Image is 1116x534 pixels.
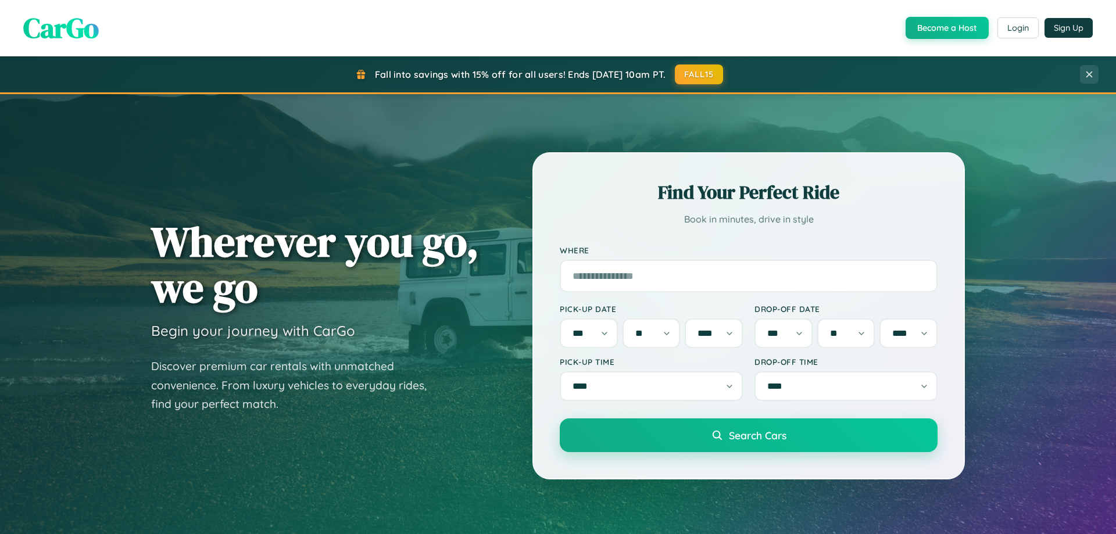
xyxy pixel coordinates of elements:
label: Where [560,245,938,255]
h2: Find Your Perfect Ride [560,180,938,205]
span: CarGo [23,9,99,47]
button: Sign Up [1045,18,1093,38]
label: Drop-off Date [754,304,938,314]
label: Pick-up Time [560,357,743,367]
p: Discover premium car rentals with unmatched convenience. From luxury vehicles to everyday rides, ... [151,357,442,414]
label: Drop-off Time [754,357,938,367]
span: Search Cars [729,429,786,442]
button: Become a Host [906,17,989,39]
label: Pick-up Date [560,304,743,314]
button: Login [997,17,1039,38]
p: Book in minutes, drive in style [560,211,938,228]
button: FALL15 [675,64,724,84]
h1: Wherever you go, we go [151,218,479,310]
button: Search Cars [560,418,938,452]
span: Fall into savings with 15% off for all users! Ends [DATE] 10am PT. [375,69,666,80]
h3: Begin your journey with CarGo [151,322,355,339]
